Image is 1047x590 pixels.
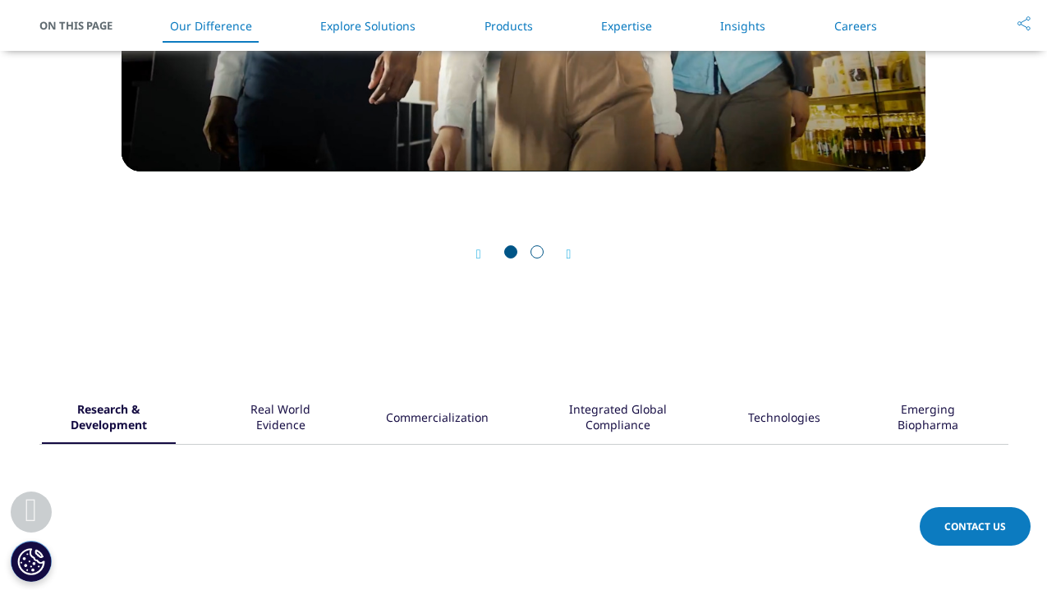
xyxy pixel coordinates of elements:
span: Go to slide 1 [504,245,517,258]
div: Research & Development [42,393,177,444]
div: Emerging Biopharma [872,393,984,444]
div: Integrated Global Compliance [540,393,696,444]
button: Commercialization [383,393,489,444]
a: Careers [834,18,877,34]
a: Insights [720,18,765,34]
a: Expertise [601,18,652,34]
button: Research & Development [39,393,177,444]
button: Technologies [746,393,820,444]
button: Cookies Settings [11,541,52,582]
a: Products [484,18,533,34]
div: Technologies [748,393,820,444]
button: Emerging Biopharma [870,393,984,444]
div: Commercialization [386,393,489,444]
div: Real World Evidence [227,393,333,444]
a: Our Difference [170,18,252,34]
span: On This Page [39,17,130,34]
a: Explore Solutions [320,18,416,34]
span: Go to slide 2 [530,245,544,258]
div: Previous slide [476,246,498,262]
a: Contact Us [920,507,1031,546]
button: Real World Evidence [225,393,333,444]
div: Next slide [550,246,572,262]
span: Contact Us [944,519,1006,533]
button: Integrated Global Compliance [538,393,696,444]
